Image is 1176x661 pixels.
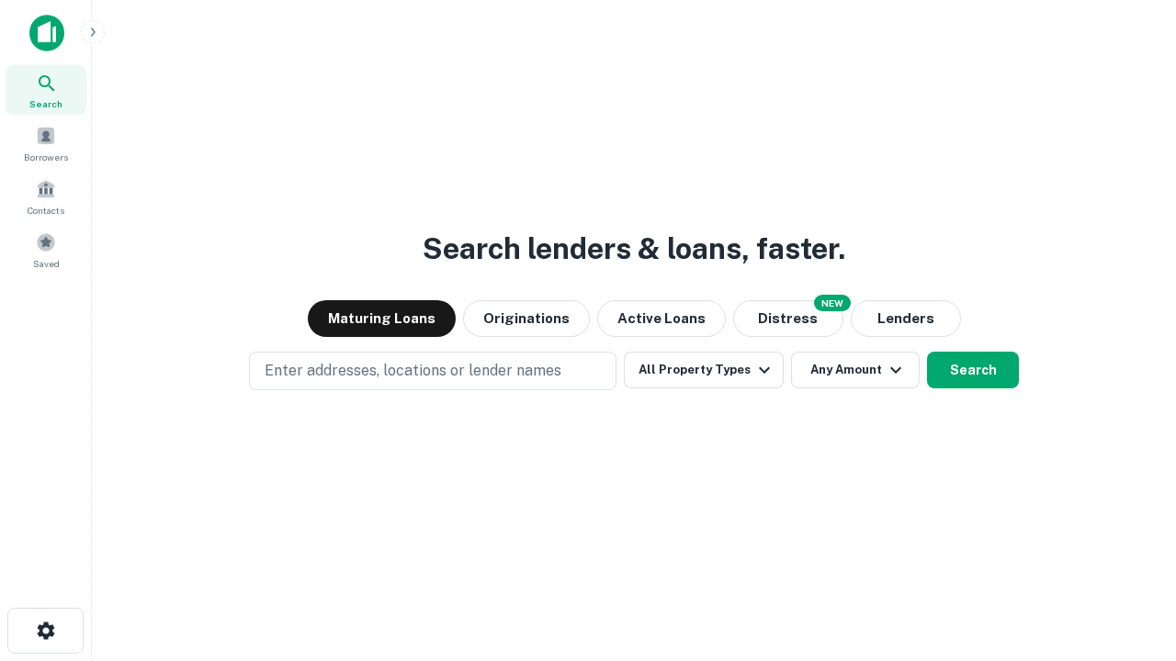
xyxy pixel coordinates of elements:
[814,295,851,311] div: NEW
[308,300,456,337] button: Maturing Loans
[265,360,561,382] p: Enter addresses, locations or lender names
[1084,514,1176,602] iframe: Chat Widget
[28,203,64,218] span: Contacts
[597,300,726,337] button: Active Loans
[29,96,62,111] span: Search
[423,227,845,271] h3: Search lenders & loans, faster.
[6,118,86,168] a: Borrowers
[733,300,843,337] button: Search distressed loans with lien and other non-mortgage details.
[927,352,1019,388] button: Search
[851,300,961,337] button: Lenders
[249,352,616,390] button: Enter addresses, locations or lender names
[6,225,86,274] a: Saved
[29,15,64,51] img: capitalize-icon.png
[791,352,920,388] button: Any Amount
[6,172,86,221] a: Contacts
[33,256,60,271] span: Saved
[624,352,784,388] button: All Property Types
[463,300,590,337] button: Originations
[24,150,68,164] span: Borrowers
[6,65,86,115] a: Search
